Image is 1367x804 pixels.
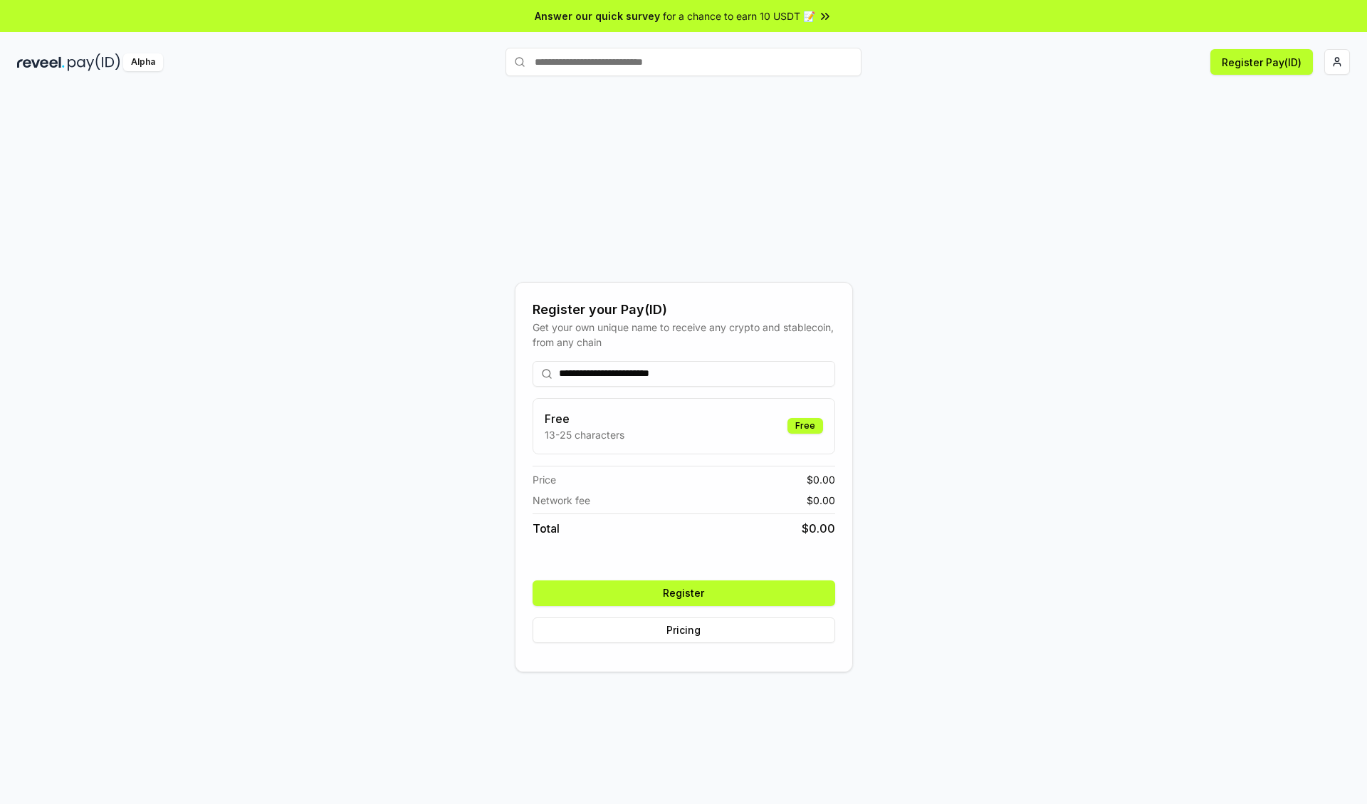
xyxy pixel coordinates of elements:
[533,320,835,350] div: Get your own unique name to receive any crypto and stablecoin, from any chain
[545,427,624,442] p: 13-25 characters
[1210,49,1313,75] button: Register Pay(ID)
[787,418,823,434] div: Free
[663,9,815,24] span: for a chance to earn 10 USDT 📝
[802,520,835,537] span: $ 0.00
[807,493,835,508] span: $ 0.00
[533,520,560,537] span: Total
[17,53,65,71] img: reveel_dark
[533,617,835,643] button: Pricing
[123,53,163,71] div: Alpha
[533,472,556,487] span: Price
[545,410,624,427] h3: Free
[533,493,590,508] span: Network fee
[535,9,660,24] span: Answer our quick survey
[68,53,120,71] img: pay_id
[533,300,835,320] div: Register your Pay(ID)
[533,580,835,606] button: Register
[807,472,835,487] span: $ 0.00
